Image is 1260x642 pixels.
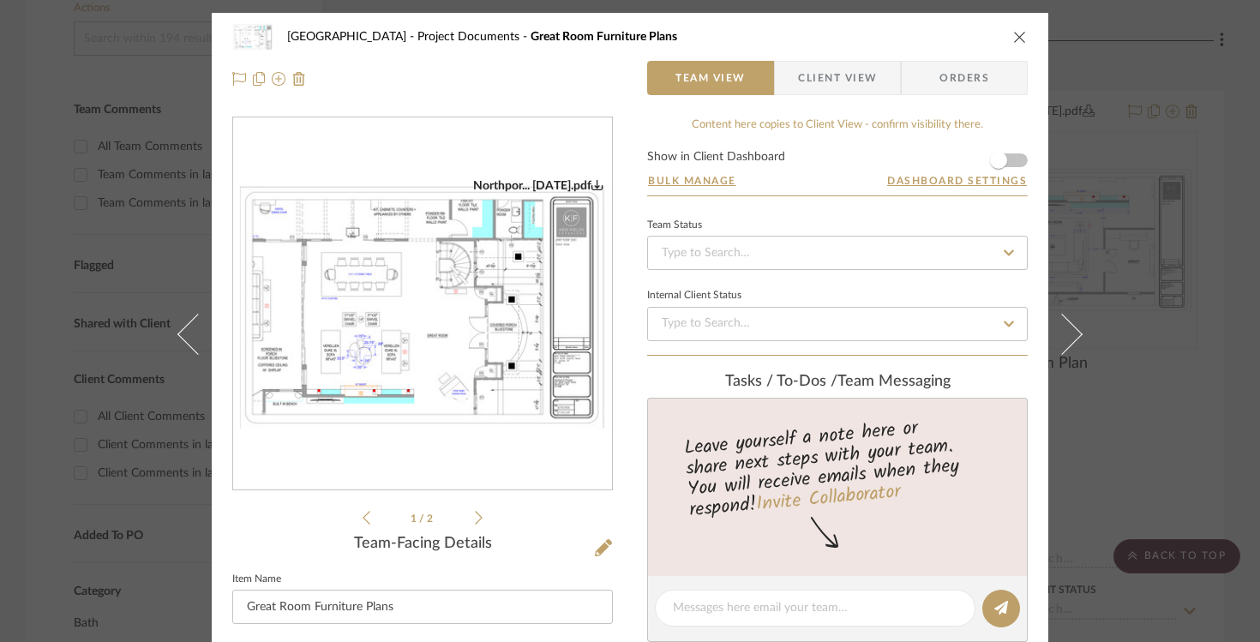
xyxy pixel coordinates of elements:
[647,221,702,230] div: Team Status
[725,374,837,389] span: Tasks / To-Dos /
[411,513,419,524] span: 1
[233,178,612,431] div: 0
[232,535,613,554] div: Team-Facing Details
[645,410,1030,525] div: Leave yourself a note here or share next steps with your team. You will receive emails when they ...
[647,236,1028,270] input: Type to Search…
[417,31,531,43] span: Project Documents
[647,117,1028,134] div: Content here copies to Client View - confirm visibility there.
[419,513,427,524] span: /
[647,173,737,189] button: Bulk Manage
[755,477,902,520] a: Invite Collaborator
[798,61,877,95] span: Client View
[292,72,306,86] img: Remove from project
[1012,29,1028,45] button: close
[232,590,613,624] input: Enter Item Name
[886,173,1028,189] button: Dashboard Settings
[647,373,1028,392] div: team Messaging
[921,61,1008,95] span: Orders
[427,513,435,524] span: 2
[531,31,677,43] span: Great Room Furniture Plans
[287,31,417,43] span: [GEOGRAPHIC_DATA]
[675,61,746,95] span: Team View
[647,307,1028,341] input: Type to Search…
[473,178,603,194] div: Northpor... [DATE].pdf
[233,178,612,431] img: 6788fe10-c3ae-49a7-8a3f-0566d3c84e12_436x436.jpg
[232,20,273,54] img: 6788fe10-c3ae-49a7-8a3f-0566d3c84e12_48x40.jpg
[647,291,741,300] div: Internal Client Status
[232,575,281,584] label: Item Name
